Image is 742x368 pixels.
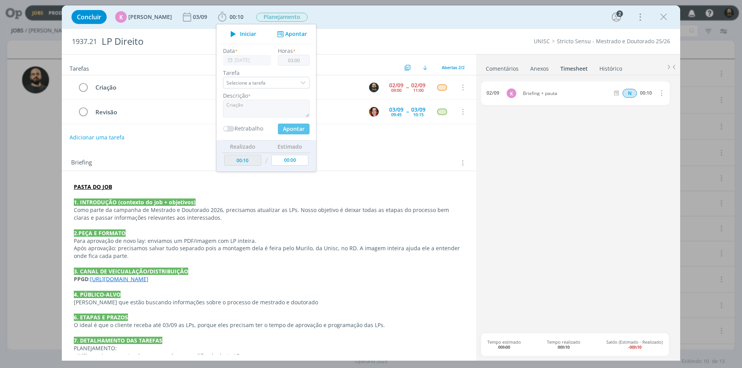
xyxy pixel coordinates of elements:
[216,24,317,172] ul: 00:10
[256,12,308,22] button: Planejamento
[223,55,271,66] input: Data
[71,158,92,168] span: Briefing
[74,321,464,329] p: O ideal é que o cliente receba até 03/09 as LPs, porque eles precisam ter o tempo de aprovação e ...
[368,106,380,117] button: B
[115,11,127,23] div: K
[92,107,362,117] div: Revisão
[520,91,612,96] span: Briefing + pauta
[640,90,652,96] div: 00:10
[487,90,499,96] div: 02/09
[606,339,663,349] span: Saldo (Estimado - Realizado)
[70,63,89,72] span: Tarefas
[128,14,172,20] span: [PERSON_NAME]
[74,352,464,360] p: - Will, precisamos entender o que pode ser qualificado desta LP.
[599,61,623,73] a: Histórico
[74,344,464,352] p: PLANEJAMENTO:
[256,13,308,22] span: Planejamento
[442,64,465,70] span: Abertas 2/2
[411,107,425,112] div: 03/09
[278,124,310,134] button: Apontar
[411,83,425,88] div: 02/09
[389,107,403,112] div: 03/09
[278,47,293,55] label: Horas
[230,13,243,20] span: 00:10
[498,344,510,350] b: 00h00
[115,11,172,23] button: K[PERSON_NAME]
[223,69,310,77] label: Tarefa
[193,14,209,20] div: 03/09
[368,81,380,93] button: P
[558,344,570,350] b: 00h10
[71,10,107,24] button: Concluir
[557,37,670,45] a: Stricto Sensu - Mestrado e Doutorado 25/26
[389,83,403,88] div: 02/09
[616,10,623,17] div: 2
[534,37,550,45] a: UNISC
[610,11,623,23] button: 2
[74,298,464,306] p: [PERSON_NAME] que estão buscando informações sobre o processo de mestrado e doutorado
[263,153,270,169] td: /
[226,29,257,39] button: Iniciar
[88,275,90,283] span: :
[413,88,424,92] div: 11:00
[74,275,88,283] strong: PPGD
[72,37,97,46] span: 1937.21
[77,14,101,20] span: Concluir
[369,107,379,117] img: B
[530,65,549,73] div: Anexos
[99,32,418,51] div: LP Direito
[223,92,248,100] label: Descrição
[547,339,580,349] span: Tempo realizado
[413,112,424,117] div: 10:15
[240,31,256,37] span: Iniciar
[62,5,680,361] div: dialog
[222,140,263,153] th: Realizado
[391,112,402,117] div: 09:45
[74,229,126,237] strong: 2.PEÇA E FORMATO
[74,198,196,206] strong: 1. INTRODUÇÃO (contexto do job + objetivos)
[487,339,521,349] span: Tempo estimado
[235,124,263,132] label: Retrabalho
[275,30,307,38] button: Apontar
[74,206,464,222] p: Como parte da campanha de Mestrado e Doutorado 2026, precisamos atualizar as LPs. Nosso objetivo ...
[74,314,128,321] strong: 6. ETAPAS E PRAZOS
[74,268,188,275] strong: 3. CANAL DE VEICUALAÇÃO/DISTRIBUIÇÃO
[628,344,642,350] b: -00h10
[423,65,427,70] img: arrow-down.svg
[223,47,235,55] label: Data
[269,140,310,153] th: Estimado
[406,109,408,114] span: --
[507,88,516,98] div: K
[369,83,379,92] img: P
[623,89,637,98] div: Horas normais
[74,337,162,344] strong: 7. DETALHAMENTO DAS TAREFAS
[216,11,245,23] button: 00:10
[74,183,112,190] a: PASTA DO JOB
[69,131,125,144] button: Adicionar uma tarefa
[74,291,121,298] strong: 4. PÚBLICO-ALVO
[74,237,464,245] p: Para aprovação de novo lay: enviamos um PDF/imagem com LP inteira.
[485,61,519,73] a: Comentários
[90,275,148,283] a: [URL][DOMAIN_NAME]
[391,88,402,92] div: 09:00
[406,85,408,90] span: --
[92,83,362,92] div: Criação
[560,61,588,73] a: Timesheet
[623,89,637,98] span: N
[74,244,464,260] p: Após aprovação: precisamos salvar tudo separado pois a montagem dela é feira pelo Murilo, da Unis...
